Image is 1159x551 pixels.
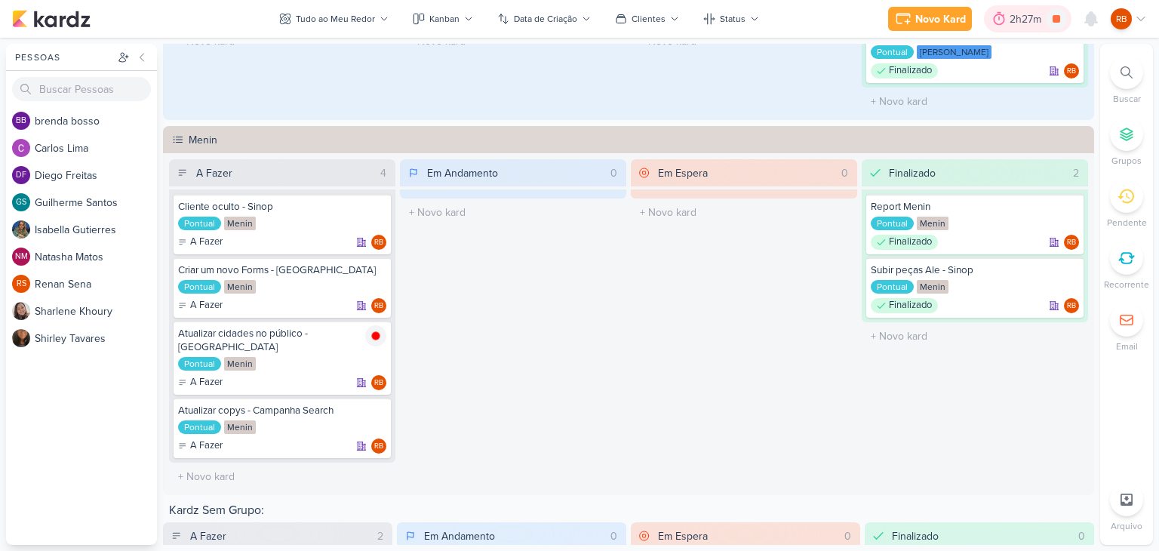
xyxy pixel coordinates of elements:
div: Menin [917,280,948,294]
img: Isabella Gutierres [12,220,30,239]
p: DF [16,171,26,180]
div: Atualizar copys - Campanha Search [178,404,386,417]
img: Sharlene Khoury [12,302,30,320]
div: Rogerio Bispo [371,235,386,250]
p: A Fazer [190,375,223,390]
div: Rogerio Bispo [371,375,386,390]
div: Responsável: Rogerio Bispo [371,235,386,250]
div: Pontual [871,217,914,230]
p: RB [374,303,383,310]
p: A Fazer [190,235,223,250]
p: Finalizado [889,235,932,250]
div: D i e g o F r e i t a s [35,168,157,183]
p: RB [1067,68,1076,75]
div: Pessoas [12,51,115,64]
p: RB [374,443,383,451]
div: Em Andamento [427,165,498,181]
div: A Fazer [196,165,232,181]
div: brenda bosso [12,112,30,130]
p: Pendente [1107,216,1147,229]
div: Guilherme Santos [12,193,30,211]
div: Finalizado [871,63,938,78]
div: Em Andamento [424,528,495,544]
input: + Novo kard [634,202,854,223]
img: tracking [365,325,386,346]
div: Rogerio Bispo [1111,8,1132,29]
div: Responsável: Rogerio Bispo [371,298,386,313]
div: Kardz Sem Grupo: [163,501,1094,522]
input: + Novo kard [172,466,392,488]
div: Natasha Matos [12,248,30,266]
img: Carlos Lima [12,139,30,157]
div: Diego Freitas [12,166,30,184]
div: C a r l o s L i m a [35,140,157,156]
div: Responsável: Rogerio Bispo [371,375,386,390]
div: Menin [224,280,256,294]
p: bb [16,117,26,125]
div: Menin [224,217,256,230]
div: A Fazer [178,298,223,313]
div: Responsável: Rogerio Bispo [1064,63,1079,78]
div: Pontual [178,420,221,434]
div: Cliente oculto - Sinop [178,200,386,214]
div: Subir peças Ale - Sinop [871,263,1079,277]
p: RB [1067,303,1076,310]
input: + Novo kard [403,202,623,223]
div: Em Espera [658,165,708,181]
button: Novo Kard [888,7,972,31]
li: Ctrl + F [1100,56,1153,106]
div: Pontual [178,280,221,294]
p: RS [17,280,26,288]
div: Finalizado [871,235,938,250]
p: RB [1116,12,1127,26]
p: RB [374,239,383,247]
div: 0 [838,528,857,544]
div: S h i r l e y T a v a r e s [35,331,157,346]
div: b r e n d a b o s s o [35,113,157,129]
div: 0 [1072,528,1091,544]
div: Menin [224,357,256,371]
div: 4 [374,165,392,181]
div: Responsável: Rogerio Bispo [371,439,386,454]
div: 2 [1067,165,1085,181]
div: Menin [224,420,256,434]
div: Renan Sena [12,275,30,293]
div: N a t a s h a M a t o s [35,249,157,265]
div: 0 [604,165,623,181]
p: Grupos [1111,154,1142,168]
div: Finalizado [892,528,939,544]
div: G u i l h e r m e S a n t o s [35,195,157,211]
div: Pontual [871,280,914,294]
input: + Novo kard [865,325,1085,347]
div: Responsável: Rogerio Bispo [1064,235,1079,250]
div: Rogerio Bispo [371,298,386,313]
div: A Fazer [190,528,226,544]
div: Pontual [871,45,914,59]
p: Finalizado [889,63,932,78]
p: RB [1067,239,1076,247]
p: A Fazer [190,298,223,313]
p: Arquivo [1111,519,1142,533]
p: NM [15,253,28,261]
div: R e n a n S e n a [35,276,157,292]
p: Finalizado [889,298,932,313]
div: Report Menin [871,200,1079,214]
p: Email [1116,340,1138,353]
div: 2h27m [1010,11,1046,27]
div: Responsável: Rogerio Bispo [1064,298,1079,313]
div: Rogerio Bispo [1064,63,1079,78]
div: [PERSON_NAME] [917,45,991,59]
div: Novo Kard [915,11,966,27]
div: Criar um novo Forms - Verona [178,263,386,277]
div: Rogerio Bispo [1064,298,1079,313]
div: Menin [917,217,948,230]
div: 0 [604,528,623,544]
div: Rogerio Bispo [371,439,386,454]
div: Pontual [178,217,221,230]
div: I s a b e l l a G u t i e r r e s [35,222,157,238]
p: GS [16,199,26,207]
input: + Novo kard [865,91,1085,112]
div: A Fazer [178,439,223,454]
div: 0 [835,165,854,181]
div: Atualizar cidades no público - Verona [178,327,386,354]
